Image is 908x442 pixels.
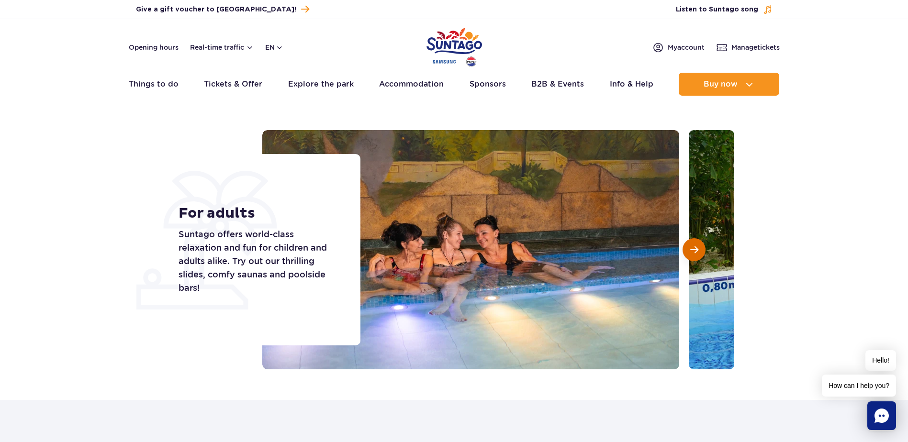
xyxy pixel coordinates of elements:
[379,73,444,96] a: Accommodation
[288,73,354,96] a: Explore the park
[716,42,780,53] a: Managetickets
[683,238,706,261] button: Next slide
[676,5,773,14] button: Listen to Suntago song
[129,73,179,96] a: Things to do
[531,73,584,96] a: B2B & Events
[426,24,482,68] a: Park of Poland
[610,73,653,96] a: Info & Help
[822,375,896,397] span: How can I help you?
[179,205,339,222] h1: For adults
[190,44,254,51] button: Real-time traffic
[652,42,705,53] a: Myaccount
[262,130,679,369] img: Three women relaxing in an indoor pool with a tropical-themed wall in the background
[865,350,896,371] span: Hello!
[179,228,339,295] p: Suntago offers world-class relaxation and fun for children and adults alike. Try out our thrillin...
[731,43,780,52] span: Manage tickets
[129,43,179,52] a: Opening hours
[136,5,296,14] span: Give a gift voucher to [GEOGRAPHIC_DATA]!
[470,73,506,96] a: Sponsors
[867,401,896,430] div: Chat
[704,80,738,88] span: Buy now
[136,3,309,16] a: Give a gift voucher to [GEOGRAPHIC_DATA]!
[204,73,262,96] a: Tickets & Offer
[676,5,758,14] span: Listen to Suntago song
[668,43,705,52] span: My account
[679,73,779,96] button: Buy now
[265,43,283,52] button: en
